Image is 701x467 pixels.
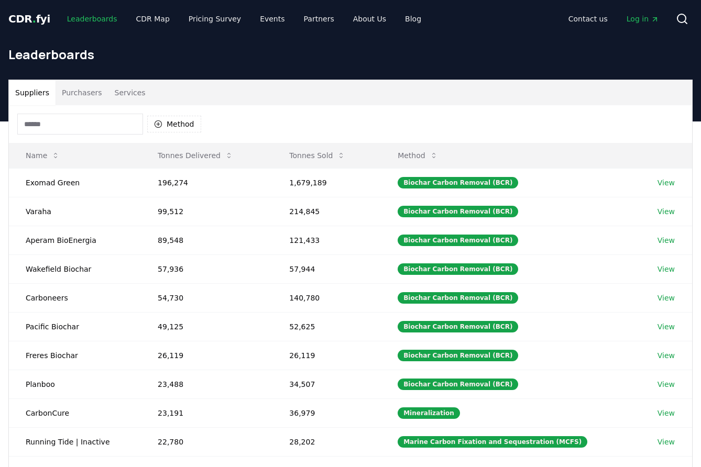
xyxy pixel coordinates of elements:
[560,9,667,28] nav: Main
[141,370,272,398] td: 23,488
[9,312,141,341] td: Pacific Biochar
[8,13,50,25] span: CDR fyi
[272,312,381,341] td: 52,625
[141,254,272,283] td: 57,936
[272,226,381,254] td: 121,433
[149,145,242,166] button: Tonnes Delivered
[272,427,381,456] td: 28,202
[398,206,518,217] div: Biochar Carbon Removal (BCR)
[272,168,381,197] td: 1,679,189
[658,321,675,332] a: View
[398,292,518,304] div: Biochar Carbon Removal (BCR)
[295,9,343,28] a: Partners
[398,350,518,361] div: Biochar Carbon Removal (BCR)
[9,398,141,427] td: CarbonCure
[398,263,518,275] div: Biochar Carbon Removal (BCR)
[281,145,354,166] button: Tonnes Sold
[141,197,272,226] td: 99,512
[658,408,675,418] a: View
[9,427,141,456] td: Running Tide | Inactive
[9,341,141,370] td: Freres Biochar
[560,9,616,28] a: Contact us
[141,341,272,370] td: 26,119
[618,9,667,28] a: Log in
[9,370,141,398] td: Planboo
[59,9,126,28] a: Leaderboards
[658,437,675,447] a: View
[272,254,381,283] td: 57,944
[658,235,675,246] a: View
[272,341,381,370] td: 26,119
[398,321,518,332] div: Biochar Carbon Removal (BCR)
[147,116,201,132] button: Method
[9,197,141,226] td: Varaha
[9,226,141,254] td: Aperam BioEnergia
[272,370,381,398] td: 34,507
[345,9,395,28] a: About Us
[658,264,675,274] a: View
[658,293,675,303] a: View
[8,12,50,26] a: CDR.fyi
[8,46,693,63] h1: Leaderboards
[9,80,56,105] button: Suppliers
[398,177,518,188] div: Biochar Carbon Removal (BCR)
[397,9,430,28] a: Blog
[128,9,178,28] a: CDR Map
[658,379,675,390] a: View
[658,206,675,217] a: View
[389,145,446,166] button: Method
[272,197,381,226] td: 214,845
[9,254,141,283] td: Wakefield Biochar
[398,407,460,419] div: Mineralization
[141,226,272,254] td: 89,548
[17,145,68,166] button: Name
[141,398,272,427] td: 23,191
[56,80,108,105] button: Purchasers
[627,14,659,24] span: Log in
[658,177,675,188] a: View
[141,312,272,341] td: 49,125
[141,168,272,197] td: 196,274
[272,398,381,427] td: 36,979
[9,283,141,312] td: Carboneers
[251,9,293,28] a: Events
[9,168,141,197] td: Exomad Green
[141,427,272,456] td: 22,780
[272,283,381,312] td: 140,780
[398,235,518,246] div: Biochar Carbon Removal (BCR)
[108,80,152,105] button: Services
[398,436,587,448] div: Marine Carbon Fixation and Sequestration (MCFS)
[180,9,249,28] a: Pricing Survey
[398,379,518,390] div: Biochar Carbon Removal (BCR)
[658,350,675,361] a: View
[32,13,36,25] span: .
[59,9,430,28] nav: Main
[141,283,272,312] td: 54,730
